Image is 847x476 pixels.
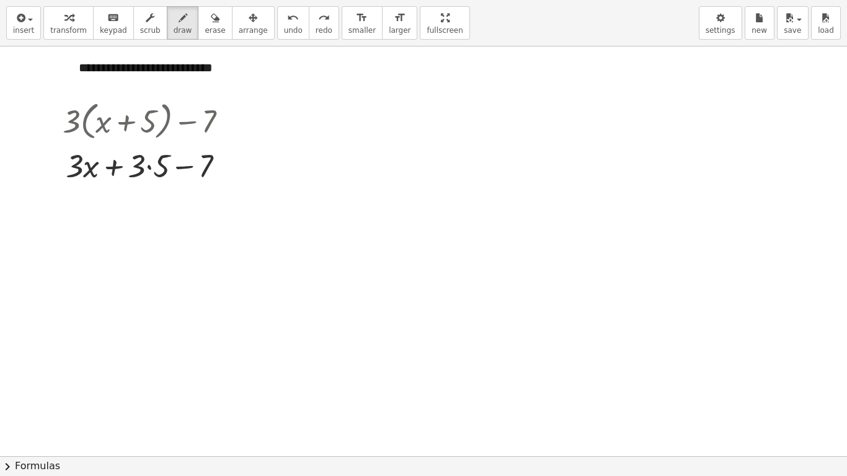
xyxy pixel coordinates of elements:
i: format_size [356,11,368,25]
span: smaller [348,26,376,35]
button: format_sizesmaller [342,6,383,40]
span: fullscreen [427,26,463,35]
button: new [745,6,774,40]
button: transform [43,6,94,40]
button: load [811,6,841,40]
span: scrub [140,26,161,35]
i: undo [287,11,299,25]
span: draw [174,26,192,35]
i: redo [318,11,330,25]
span: settings [706,26,735,35]
button: scrub [133,6,167,40]
button: draw [167,6,199,40]
span: insert [13,26,34,35]
span: larger [389,26,410,35]
span: redo [316,26,332,35]
span: load [818,26,834,35]
span: save [784,26,801,35]
button: erase [198,6,232,40]
button: save [777,6,809,40]
span: undo [284,26,303,35]
span: arrange [239,26,268,35]
span: erase [205,26,225,35]
button: fullscreen [420,6,469,40]
button: redoredo [309,6,339,40]
i: keyboard [107,11,119,25]
button: undoundo [277,6,309,40]
button: format_sizelarger [382,6,417,40]
i: format_size [394,11,406,25]
button: keyboardkeypad [93,6,134,40]
span: new [752,26,767,35]
span: keypad [100,26,127,35]
button: insert [6,6,41,40]
span: transform [50,26,87,35]
button: settings [699,6,742,40]
button: arrange [232,6,275,40]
